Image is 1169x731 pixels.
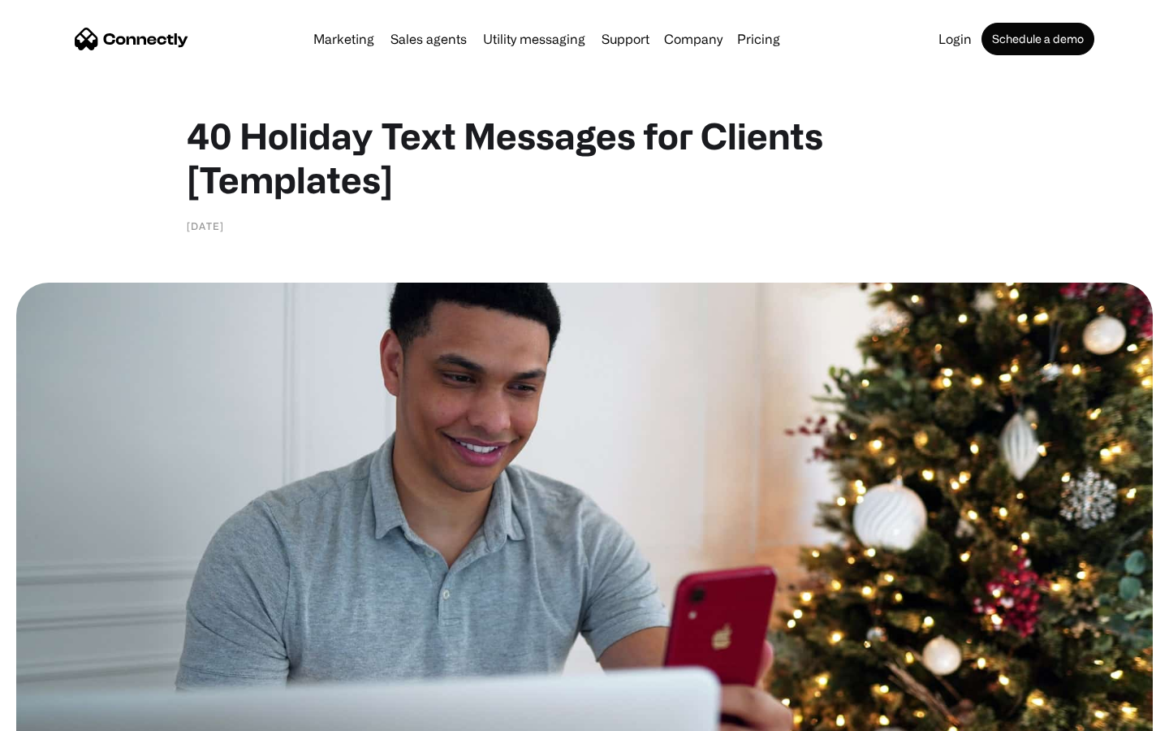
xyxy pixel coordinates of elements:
a: Support [595,32,656,45]
h1: 40 Holiday Text Messages for Clients [Templates] [187,114,982,201]
div: Company [664,28,723,50]
a: Login [932,32,978,45]
div: [DATE] [187,218,224,234]
a: Utility messaging [477,32,592,45]
a: Marketing [307,32,381,45]
aside: Language selected: English [16,703,97,725]
a: Pricing [731,32,787,45]
ul: Language list [32,703,97,725]
a: Schedule a demo [981,23,1094,55]
a: Sales agents [384,32,473,45]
